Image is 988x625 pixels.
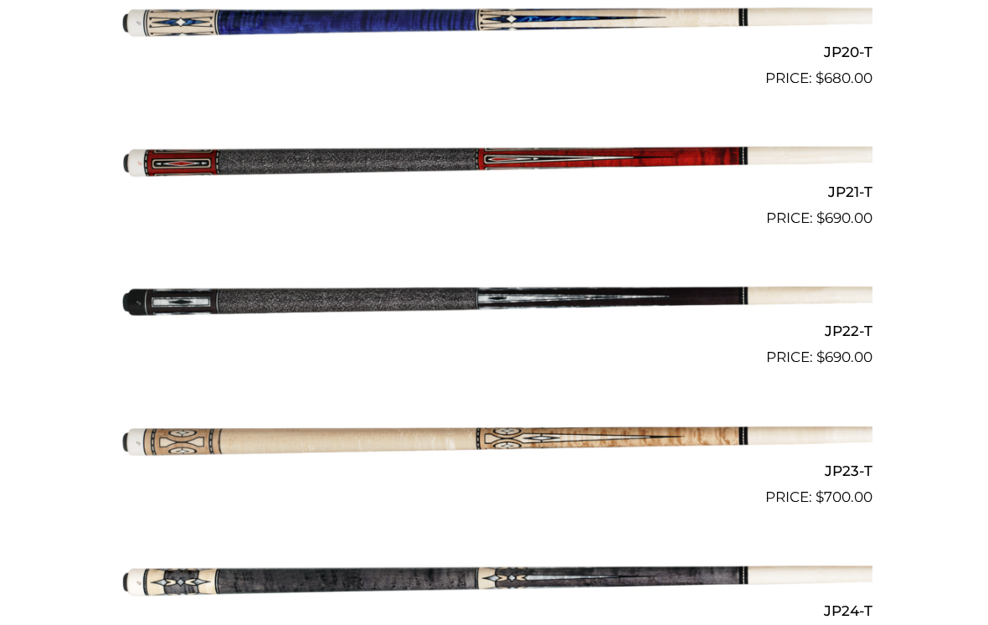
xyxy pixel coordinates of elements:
[116,236,872,362] img: JP22-T
[816,349,872,365] bdi: 690.00
[816,70,824,86] span: $
[116,375,872,508] a: JP23-T $700.00
[116,375,872,501] img: JP23-T
[816,488,824,505] span: $
[816,209,825,226] span: $
[816,70,872,86] bdi: 680.00
[116,236,872,369] a: JP22-T $690.00
[116,96,872,222] img: JP21-T
[816,349,825,365] span: $
[816,488,872,505] bdi: 700.00
[116,96,872,229] a: JP21-T $690.00
[816,209,872,226] bdi: 690.00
